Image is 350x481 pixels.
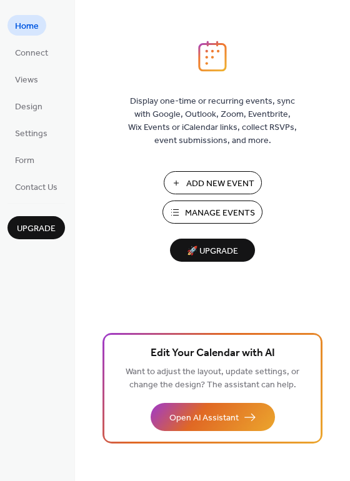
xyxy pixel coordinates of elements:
[15,154,34,167] span: Form
[185,207,255,220] span: Manage Events
[15,181,57,194] span: Contact Us
[177,243,247,260] span: 🚀 Upgrade
[7,96,50,116] a: Design
[128,95,297,147] span: Display one-time or recurring events, sync with Google, Outlook, Zoom, Eventbrite, Wix Events or ...
[198,41,227,72] img: logo_icon.svg
[7,69,46,89] a: Views
[162,201,262,224] button: Manage Events
[126,364,299,394] span: Want to adjust the layout, update settings, or change the design? The assistant can help.
[7,15,46,36] a: Home
[15,20,39,33] span: Home
[7,216,65,239] button: Upgrade
[186,177,254,191] span: Add New Event
[164,171,262,194] button: Add New Event
[7,42,56,62] a: Connect
[170,239,255,262] button: 🚀 Upgrade
[7,122,55,143] a: Settings
[15,101,42,114] span: Design
[7,176,65,197] a: Contact Us
[15,74,38,87] span: Views
[151,345,275,362] span: Edit Your Calendar with AI
[15,127,47,141] span: Settings
[15,47,48,60] span: Connect
[17,222,56,236] span: Upgrade
[151,403,275,431] button: Open AI Assistant
[7,149,42,170] a: Form
[169,412,239,425] span: Open AI Assistant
